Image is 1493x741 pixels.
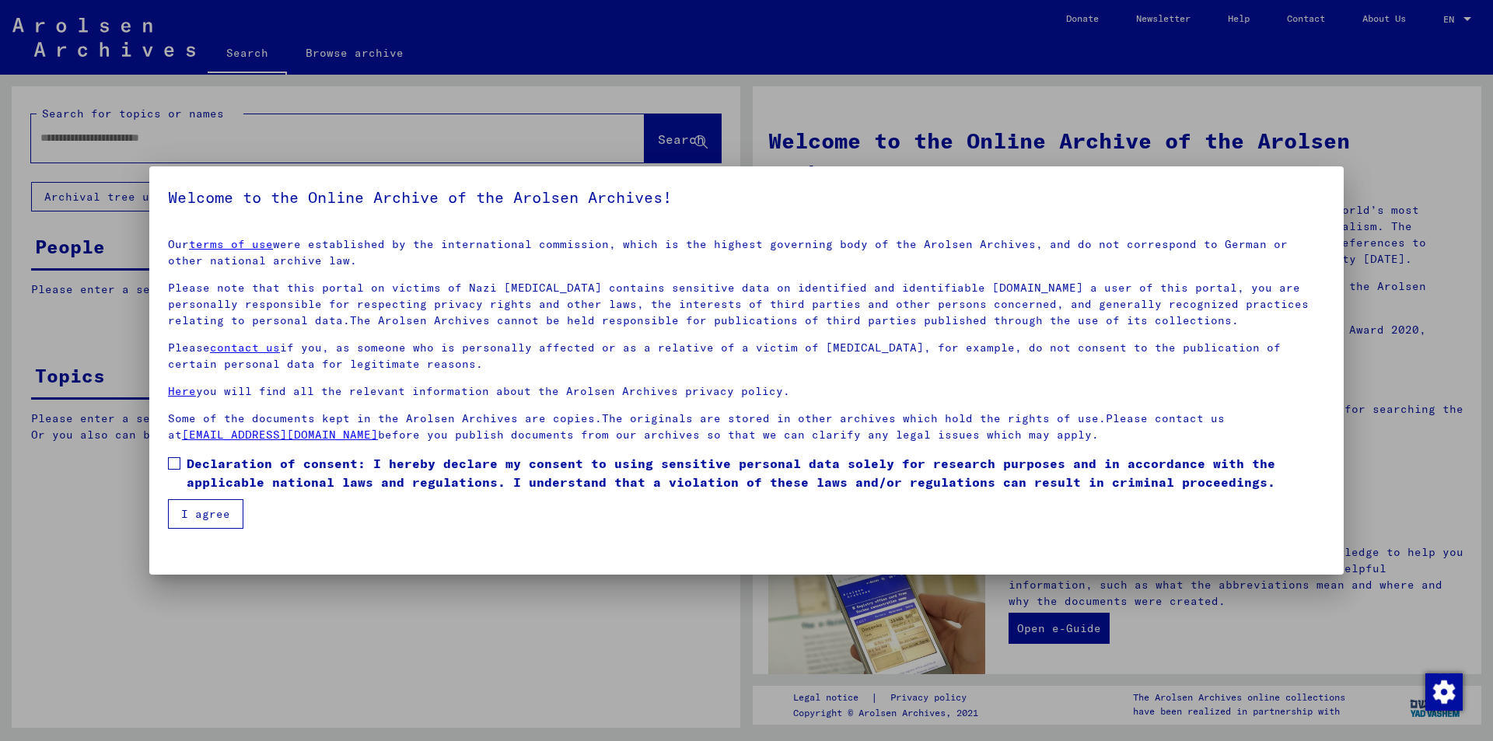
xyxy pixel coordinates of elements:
a: Here [168,384,196,398]
a: terms of use [189,237,273,251]
button: I agree [168,499,243,529]
h5: Welcome to the Online Archive of the Arolsen Archives! [168,185,1325,210]
img: Change consent [1425,673,1463,711]
p: you will find all the relevant information about the Arolsen Archives privacy policy. [168,383,1325,400]
span: Declaration of consent: I hereby declare my consent to using sensitive personal data solely for r... [187,454,1325,491]
p: Some of the documents kept in the Arolsen Archives are copies.The originals are stored in other a... [168,411,1325,443]
p: Our were established by the international commission, which is the highest governing body of the ... [168,236,1325,269]
div: Change consent [1425,673,1462,710]
p: Please if you, as someone who is personally affected or as a relative of a victim of [MEDICAL_DAT... [168,340,1325,372]
p: Please note that this portal on victims of Nazi [MEDICAL_DATA] contains sensitive data on identif... [168,280,1325,329]
a: [EMAIL_ADDRESS][DOMAIN_NAME] [182,428,378,442]
a: contact us [210,341,280,355]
